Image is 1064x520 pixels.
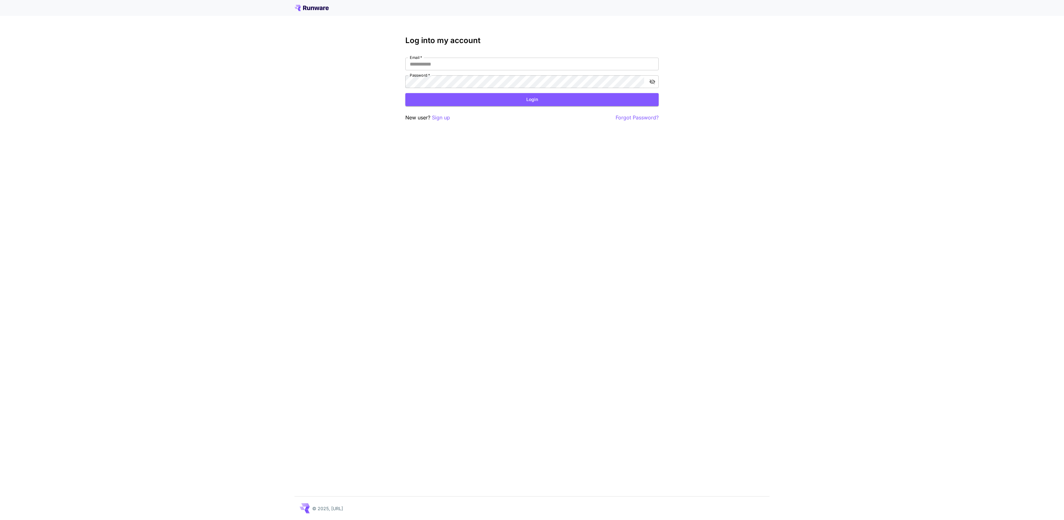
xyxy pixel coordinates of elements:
label: Password [410,73,430,78]
button: Sign up [432,114,450,122]
h3: Log into my account [405,36,659,45]
button: Login [405,93,659,106]
button: toggle password visibility [647,76,658,87]
label: Email [410,55,422,60]
button: Forgot Password? [616,114,659,122]
p: © 2025, [URL] [312,505,343,512]
p: New user? [405,114,450,122]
